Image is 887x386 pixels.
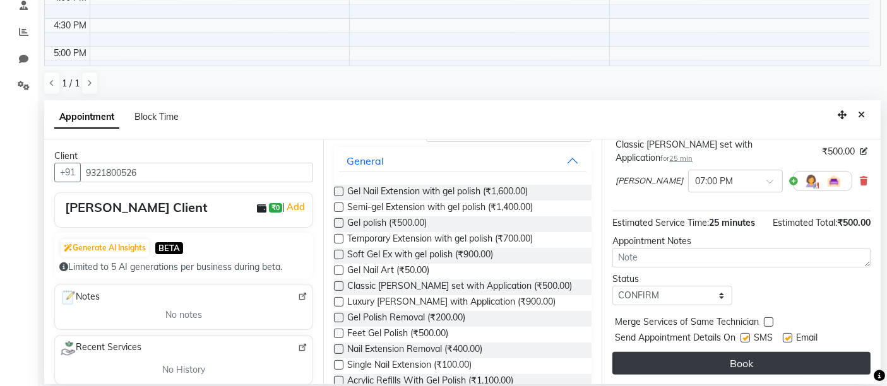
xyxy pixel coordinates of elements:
span: Temporary Extension with gel polish (₹700.00) [347,232,533,248]
span: ₹0 [269,203,282,213]
div: Client [54,149,313,163]
span: Luxury [PERSON_NAME] with Application (₹900.00) [347,295,556,311]
span: | [282,199,307,214]
div: Classic [PERSON_NAME] set with Application [616,138,817,165]
span: [PERSON_NAME] [616,175,683,187]
img: Hairdresser.png [804,173,819,189]
div: General [347,153,384,168]
span: Notes [60,289,100,306]
input: Search by Name/Mobile/Email/Code [80,163,313,182]
span: Nail Extension Removal (₹400.00) [347,342,482,358]
button: Close [852,105,871,125]
div: 4:30 PM [52,19,90,32]
button: Generate AI Insights [61,239,149,257]
span: Block Time [134,111,179,122]
span: Gel Nail Art (₹50.00) [347,264,429,279]
div: [PERSON_NAME] Client [65,198,208,217]
div: 5:00 PM [52,47,90,60]
span: Gel Polish Removal (₹200.00) [347,311,465,327]
span: Classic [PERSON_NAME] set with Application (₹500.00) [347,279,572,295]
small: for [660,154,693,163]
span: Recent Services [60,341,141,356]
span: Merge Services of Same Technician [615,315,759,331]
span: Single Nail Extension (₹100.00) [347,358,472,374]
span: 25 minutes [709,217,755,228]
span: Appointment [54,106,119,129]
span: Semi-gel Extension with gel polish (₹1,400.00) [347,201,533,216]
span: Feet Gel Polish (₹500.00) [347,327,448,342]
span: ₹500.00 [822,145,855,158]
span: Send Appointment Details On [615,331,735,347]
button: +91 [54,163,81,182]
span: 25 min [669,154,693,163]
span: BETA [155,242,183,254]
button: General [339,149,587,172]
div: Status [612,272,732,286]
span: SMS [754,331,773,347]
span: Gel Nail Extension with gel polish (₹1,600.00) [347,185,528,201]
div: Appointment Notes [612,235,871,248]
span: Email [796,331,818,347]
i: Edit price [860,148,867,155]
span: No History [162,363,205,377]
span: Estimated Total: [773,217,837,228]
span: ₹500.00 [837,217,871,228]
a: Add [285,199,307,214]
span: No notes [165,308,202,322]
img: Interior.png [826,173,842,189]
span: Estimated Service Time: [612,217,709,228]
span: Soft Gel Ex with gel polish (₹900.00) [347,248,493,264]
span: 1 / 1 [62,77,80,90]
span: Gel polish (₹500.00) [347,216,427,232]
button: Book [612,352,871,375]
div: Limited to 5 AI generations per business during beta. [59,260,308,274]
